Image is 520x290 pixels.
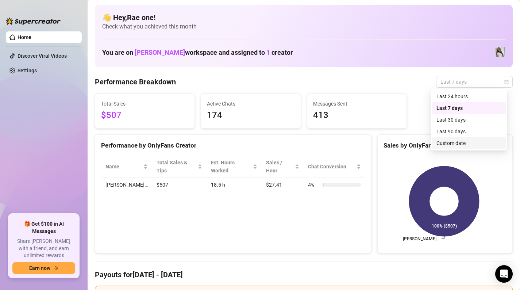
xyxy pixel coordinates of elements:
[102,12,505,23] h4: 👋 Hey, Rae one !
[207,100,294,108] span: Active Chats
[504,80,509,84] span: calendar
[313,100,401,108] span: Messages Sent
[384,141,506,150] div: Sales by OnlyFans Creator
[152,156,207,178] th: Total Sales & Tips
[266,49,270,56] span: 1
[101,141,365,150] div: Performance by OnlyFans Creator
[403,236,439,241] text: [PERSON_NAME]…
[95,270,513,280] h4: Payouts for [DATE] - [DATE]
[432,102,506,114] div: Last 7 days
[440,76,508,87] span: Last 7 days
[262,178,304,192] td: $27.41
[262,156,304,178] th: Sales / Hour
[12,262,75,274] button: Earn nowarrow-right
[436,127,501,136] div: Last 90 days
[495,265,513,283] div: Open Intercom Messenger
[432,114,506,126] div: Last 30 days
[304,156,365,178] th: Chat Conversion
[313,108,401,122] span: 413
[12,238,75,259] span: Share [PERSON_NAME] with a friend, and earn unlimited rewards
[135,49,185,56] span: [PERSON_NAME]
[432,126,506,137] div: Last 90 days
[432,91,506,102] div: Last 24 hours
[495,47,505,57] img: Rae
[207,108,294,122] span: 174
[432,137,506,149] div: Custom date
[207,178,262,192] td: 18.5 h
[211,159,251,175] div: Est. Hours Worked
[102,23,505,31] span: Check what you achieved this month
[18,34,31,40] a: Home
[101,156,152,178] th: Name
[101,178,152,192] td: [PERSON_NAME]…
[308,181,320,189] span: 4 %
[18,53,67,59] a: Discover Viral Videos
[102,49,293,57] h1: You are on workspace and assigned to creator
[101,108,189,122] span: $507
[18,68,37,73] a: Settings
[12,221,75,235] span: 🎁 Get $100 in AI Messages
[308,163,355,171] span: Chat Conversion
[152,178,207,192] td: $507
[157,159,196,175] span: Total Sales & Tips
[266,159,293,175] span: Sales / Hour
[53,266,58,271] span: arrow-right
[436,92,501,100] div: Last 24 hours
[6,18,61,25] img: logo-BBDzfeDw.svg
[105,163,142,171] span: Name
[436,116,501,124] div: Last 30 days
[95,77,176,87] h4: Performance Breakdown
[101,100,189,108] span: Total Sales
[436,104,501,112] div: Last 7 days
[29,265,50,271] span: Earn now
[436,139,501,147] div: Custom date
